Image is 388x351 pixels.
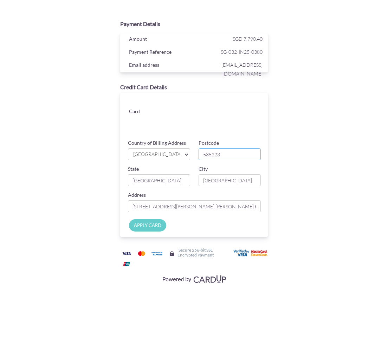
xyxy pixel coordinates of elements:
span: SG-032-IN25-0380 [196,47,263,56]
label: Address [128,191,146,199]
img: American Express [150,249,164,258]
div: Email address [124,60,196,71]
div: Amount [124,34,196,45]
img: Visa, Mastercard [159,272,229,285]
img: Visa [119,249,134,258]
h6: Secure 256-bit SSL Encrypted Payment [177,248,214,257]
label: Country of Billing Address [128,139,186,147]
div: Credit Card Details [120,83,267,91]
img: Mastercard [135,249,149,258]
iframe: Secure card expiration date input frame [165,115,213,128]
iframe: Secure card security code input frame [214,115,261,128]
div: Payment Reference [124,47,196,58]
a: [GEOGRAPHIC_DATA] [128,148,190,160]
label: State [128,165,139,173]
input: APPLY CARD [129,219,166,232]
div: Payment Details [120,20,267,28]
img: Secure lock [169,251,175,256]
iframe: Secure card number input frame [165,100,261,112]
span: [GEOGRAPHIC_DATA] [132,151,180,158]
img: Union Pay [119,260,134,268]
label: Postcode [199,139,219,147]
div: Card [124,107,160,117]
span: SGD 7,790.40 [233,36,263,42]
span: [EMAIL_ADDRESS][DOMAIN_NAME] [196,60,263,78]
label: City [199,165,208,173]
img: User card [233,249,269,257]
